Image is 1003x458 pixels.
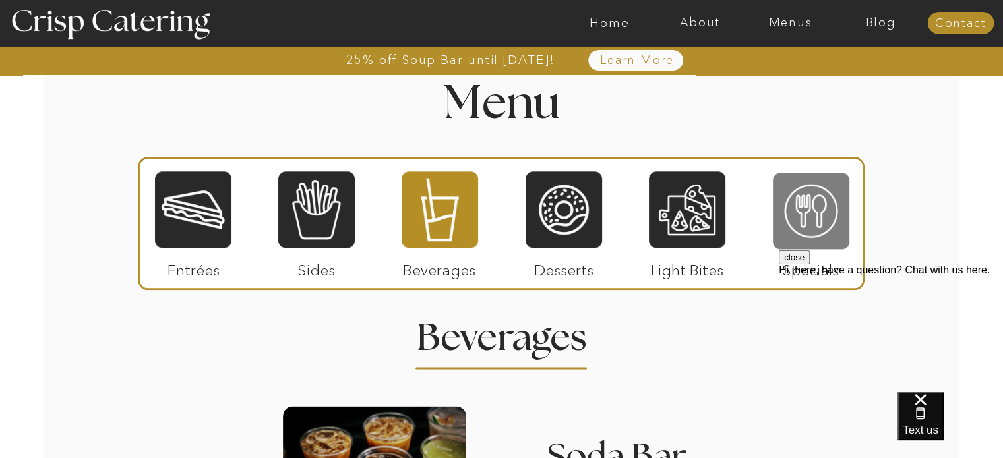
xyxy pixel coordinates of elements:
[779,250,1003,409] iframe: podium webchat widget prompt
[767,248,855,286] p: Specials
[745,16,836,30] a: Menus
[396,248,483,286] p: Beverages
[897,392,1003,458] iframe: podium webchat widget bubble
[272,248,360,286] p: Sides
[644,248,731,286] p: Light Bites
[416,320,588,345] h2: Beverages
[150,248,237,286] p: Entrées
[319,81,685,120] h1: Menu
[927,17,994,30] a: Contact
[836,16,926,30] a: Blog
[655,16,745,30] a: About
[564,16,655,30] a: Home
[520,248,608,286] p: Desserts
[299,53,603,67] a: 25% off Soup Bar until [DATE]!
[570,54,705,67] a: Learn More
